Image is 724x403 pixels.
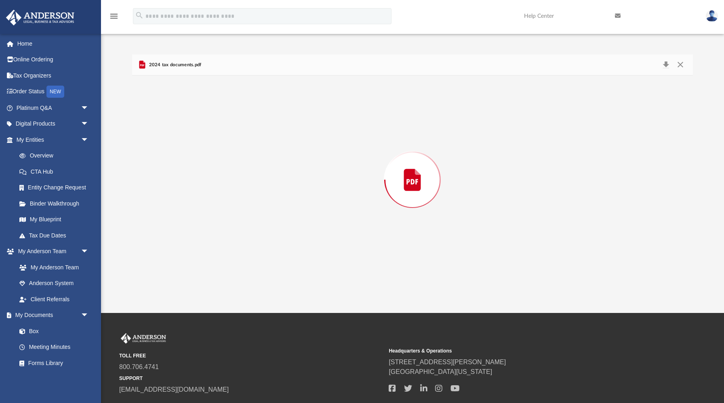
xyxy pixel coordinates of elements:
a: Online Ordering [6,52,101,68]
a: Digital Productsarrow_drop_down [6,116,101,132]
span: arrow_drop_down [81,116,97,132]
small: TOLL FREE [119,352,383,359]
button: Close [673,59,688,71]
span: arrow_drop_down [81,132,97,148]
a: My Anderson Teamarrow_drop_down [6,243,97,260]
a: Anderson System [11,275,97,292]
i: menu [109,11,119,21]
img: User Pic [706,10,718,22]
a: Platinum Q&Aarrow_drop_down [6,100,101,116]
button: Download [659,59,673,71]
a: My Anderson Team [11,259,93,275]
a: Meeting Minutes [11,339,97,355]
a: Forms Library [11,355,93,371]
a: Notarize [11,371,97,387]
a: My Documentsarrow_drop_down [6,307,97,323]
a: Client Referrals [11,291,97,307]
a: [STREET_ADDRESS][PERSON_NAME] [389,359,506,365]
a: Binder Walkthrough [11,195,101,212]
a: Order StatusNEW [6,84,101,100]
small: Headquarters & Operations [389,347,652,355]
a: [EMAIL_ADDRESS][DOMAIN_NAME] [119,386,229,393]
a: [GEOGRAPHIC_DATA][US_STATE] [389,368,492,375]
a: Tax Due Dates [11,227,101,243]
a: CTA Hub [11,164,101,180]
img: Anderson Advisors Platinum Portal [119,333,168,344]
a: 800.706.4741 [119,363,159,370]
div: Preview [132,55,693,284]
span: 2024 tax documents.pdf [147,61,201,69]
a: Tax Organizers [6,67,101,84]
div: NEW [46,86,64,98]
span: arrow_drop_down [81,307,97,324]
img: Anderson Advisors Platinum Portal [4,10,77,25]
a: My Blueprint [11,212,97,228]
span: arrow_drop_down [81,100,97,116]
span: arrow_drop_down [81,243,97,260]
i: search [135,11,144,20]
a: My Entitiesarrow_drop_down [6,132,101,148]
a: Home [6,36,101,52]
a: Box [11,323,93,339]
a: menu [109,15,119,21]
a: Entity Change Request [11,180,101,196]
a: Overview [11,148,101,164]
small: SUPPORT [119,375,383,382]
